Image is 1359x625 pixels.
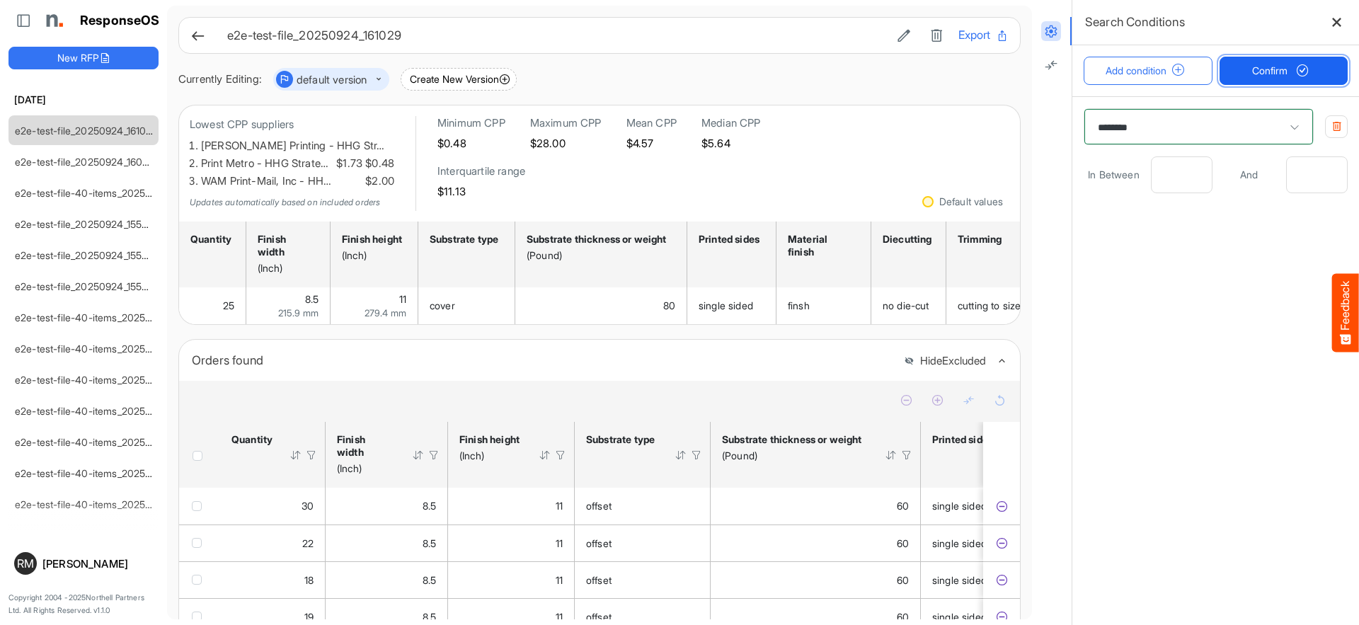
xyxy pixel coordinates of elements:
[994,537,1009,551] button: Exclude
[15,405,205,417] a: e2e-test-file-40-items_20250924_152927
[556,574,563,586] span: 11
[883,233,930,246] div: Diecutting
[722,449,866,462] div: (Pound)
[220,561,326,598] td: 18 is template cell Column Header httpsnorthellcomontologiesmapping-rulesorderhasquantity
[1252,63,1314,79] span: Confirm
[958,233,1023,246] div: Trimming
[556,500,563,512] span: 11
[663,299,675,311] span: 80
[556,611,563,623] span: 11
[331,287,418,324] td: 11 is template cell Column Header httpsnorthellcomontologiesmapping-rulesmeasurementhasfinishsize...
[304,574,314,586] span: 18
[15,498,206,510] a: e2e-test-file-40-items_20250924_132534
[897,537,909,549] span: 60
[362,173,394,190] span: $2.00
[326,488,448,524] td: 8.5 is template cell Column Header httpsnorthellcomontologiesmapping-rulesmeasurementhasfinishsiz...
[699,299,753,311] span: single sided
[258,233,314,258] div: Finish width
[430,299,455,311] span: cover
[39,6,67,35] img: Northell
[42,558,153,569] div: [PERSON_NAME]
[900,449,913,461] div: Filter Icon
[15,125,158,137] a: e2e-test-file_20250924_161029
[883,299,929,311] span: no die-cut
[15,436,206,448] a: e2e-test-file-40-items_20250924_134702
[459,449,520,462] div: (Inch)
[994,610,1009,624] button: Exclude
[586,500,612,512] span: offset
[893,26,914,45] button: Edit
[305,293,319,305] span: 8.5
[921,524,1048,561] td: single sided is template cell Column Header httpsnorthellcomontologiesmapping-rulesmanufacturingh...
[342,233,402,246] div: Finish height
[939,197,1003,207] div: Default values
[711,524,921,561] td: 60 is template cell Column Header httpsnorthellcomontologiesmapping-rulesmaterialhasmaterialthick...
[246,287,331,324] td: 8.5 is template cell Column Header httpsnorthellcomontologiesmapping-rulesmeasurementhasfinishsiz...
[8,592,159,617] p: Copyright 2004 - 2025 Northell Partners Ltd. All Rights Reserved. v 1.1.0
[448,561,575,598] td: 11 is template cell Column Header httpsnorthellcomontologiesmapping-rulesmeasurementhasfinishsize...
[575,561,711,598] td: offset is template cell Column Header httpsnorthellcomontologiesmapping-rulesmaterialhassubstrate...
[946,287,1040,324] td: cutting to size is template cell Column Header httpsnorthellcomontologiesmapping-rulesmanufacturi...
[575,524,711,561] td: offset is template cell Column Header httpsnorthellcomontologiesmapping-rulesmaterialhassubstrate...
[1220,57,1348,85] button: Confirm
[201,155,394,173] li: Print Metro - HHG Strate…
[179,287,246,324] td: 25 is template cell Column Header httpsnorthellcomontologiesmapping-rulesorderhasquantity
[554,449,567,461] div: Filter Icon
[192,350,893,370] div: Orders found
[423,500,436,512] span: 8.5
[423,611,436,623] span: 8.5
[626,116,677,130] h6: Mean CPP
[932,500,987,512] span: single sided
[437,116,505,130] h6: Minimum CPP
[437,164,525,178] h6: Interquartile range
[448,488,575,524] td: 11 is template cell Column Header httpsnorthellcomontologiesmapping-rulesmeasurementhasfinishsize...
[690,449,703,461] div: Filter Icon
[958,26,1009,45] button: Export
[430,233,499,246] div: Substrate type
[15,374,202,386] a: e2e-test-file-40-items_20250924_154112
[983,488,1023,524] td: e398c8c4-73a1-49a4-8dc4-5e3d4e27171d is template cell Column Header
[527,249,671,262] div: (Pound)
[926,26,947,45] button: Delete
[701,137,761,149] h5: $5.64
[515,287,687,324] td: 80 is template cell Column Header httpsnorthellcomontologiesmapping-rulesmaterialhasmaterialthick...
[586,433,656,446] div: Substrate type
[190,116,394,134] p: Lowest CPP suppliers
[302,500,314,512] span: 30
[1084,166,1144,183] span: In Between
[904,355,986,367] button: HideExcluded
[711,488,921,524] td: 60 is template cell Column Header httpsnorthellcomontologiesmapping-rulesmaterialhasmaterialthick...
[994,573,1009,587] button: Exclude
[337,462,394,475] div: (Inch)
[1332,273,1359,352] button: Feedback
[423,537,436,549] span: 8.5
[15,218,157,230] a: e2e-test-file_20250924_155915
[190,233,230,246] div: Quantity
[401,68,517,91] button: Create New Version
[459,433,520,446] div: Finish height
[788,233,855,258] div: Material finish
[1085,12,1185,32] h6: Search Conditions
[80,13,160,28] h1: ResponseOS
[399,293,406,305] span: 11
[8,92,159,108] h6: [DATE]
[179,561,220,598] td: checkbox
[227,30,882,42] h6: e2e-test-file_20250924_161029
[178,71,262,88] div: Currently Editing:
[527,233,671,246] div: Substrate thickness or weight
[337,433,394,459] div: Finish width
[17,558,34,569] span: RM
[418,287,515,324] td: cover is template cell Column Header httpsnorthellcomontologiesmapping-rulesmaterialhassubstratem...
[983,524,1023,561] td: fd72eccd-54f9-452b-aa94-9208921166d1 is template cell Column Header
[1220,166,1280,183] span: And
[530,116,602,130] h6: Maximum CPP
[179,488,220,524] td: checkbox
[586,537,612,549] span: offset
[983,561,1023,598] td: 578e6e2c-72e4-4ee0-a263-79f7f88fa8c4 is template cell Column Header
[437,137,505,149] h5: $0.48
[333,155,362,173] span: $1.73
[1084,57,1212,85] button: Add condition
[788,299,810,311] span: finsh
[201,137,394,155] li: [PERSON_NAME] Printing - HHG Str…
[575,488,711,524] td: offset is template cell Column Header httpsnorthellcomontologiesmapping-rulesmaterialhassubstrate...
